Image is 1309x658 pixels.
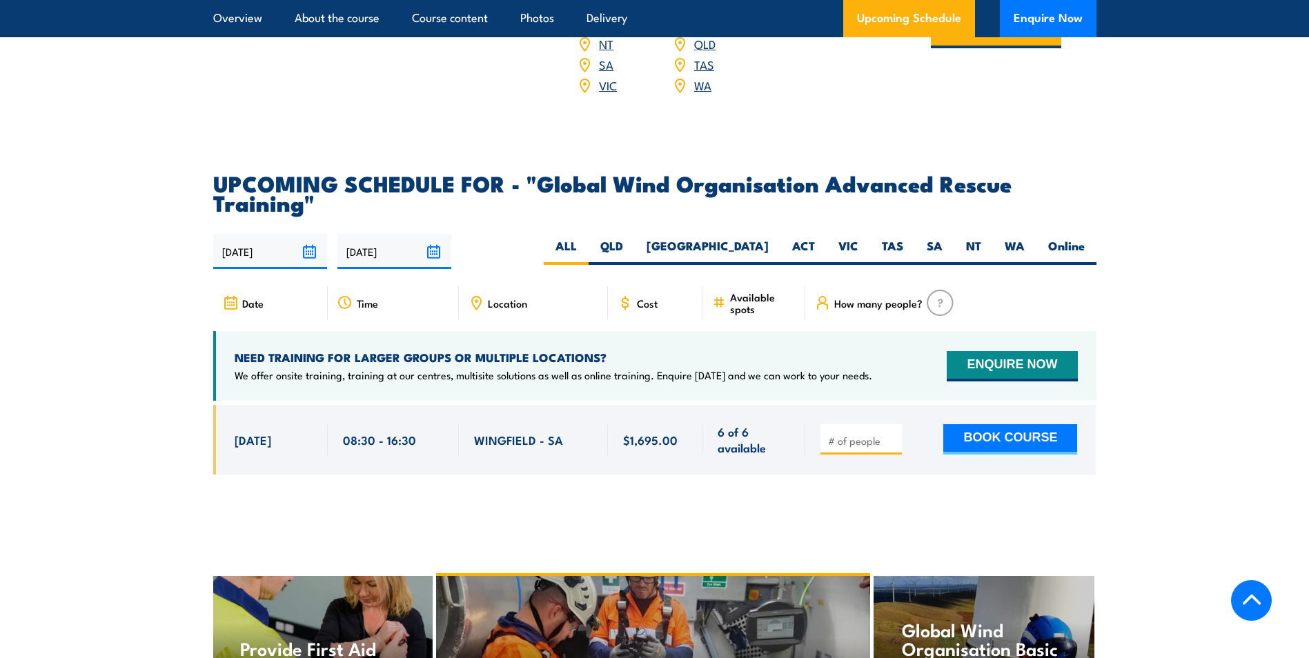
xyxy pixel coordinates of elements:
[694,77,711,93] a: WA
[488,297,527,309] span: Location
[730,291,796,315] span: Available spots
[474,432,563,448] span: WINGFIELD - SA
[834,297,923,309] span: How many people?
[915,238,954,265] label: SA
[870,238,915,265] label: TAS
[954,238,993,265] label: NT
[943,424,1077,455] button: BOOK COURSE
[623,432,678,448] span: $1,695.00
[235,368,872,382] p: We offer onsite training, training at our centres, multisite solutions as well as online training...
[827,238,870,265] label: VIC
[1036,238,1096,265] label: Online
[242,297,264,309] span: Date
[235,432,271,448] span: [DATE]
[213,173,1096,212] h2: UPCOMING SCHEDULE FOR - "Global Wind Organisation Advanced Rescue Training"
[694,56,714,72] a: TAS
[828,434,897,448] input: # of people
[694,35,716,52] a: QLD
[337,234,451,269] input: To date
[235,350,872,365] h4: NEED TRAINING FOR LARGER GROUPS OR MULTIPLE LOCATIONS?
[343,432,416,448] span: 08:30 - 16:30
[213,234,327,269] input: From date
[599,35,613,52] a: NT
[993,238,1036,265] label: WA
[780,238,827,265] label: ACT
[357,297,378,309] span: Time
[544,238,589,265] label: ALL
[947,351,1077,381] button: ENQUIRE NOW
[718,423,790,456] span: 6 of 6 available
[635,238,780,265] label: [GEOGRAPHIC_DATA]
[589,238,635,265] label: QLD
[599,56,613,72] a: SA
[637,297,658,309] span: Cost
[599,77,617,93] a: VIC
